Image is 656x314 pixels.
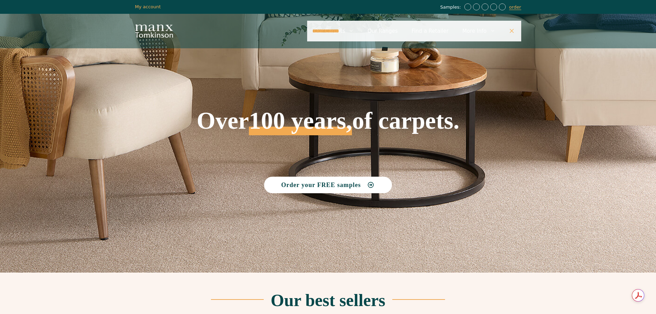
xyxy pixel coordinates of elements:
nav: Primary [307,21,521,41]
h2: Our best sellers [271,292,385,309]
a: Order your FREE samples [264,177,392,193]
a: order [509,4,521,10]
a: My account [135,4,161,9]
span: Order your FREE samples [281,182,361,188]
h1: Over of carpets. [135,59,521,135]
a: Close Search Bar [502,21,521,41]
span: 100 years, [249,115,352,135]
img: Manx Tomkinson [135,24,173,38]
span: Samples: [440,4,463,10]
